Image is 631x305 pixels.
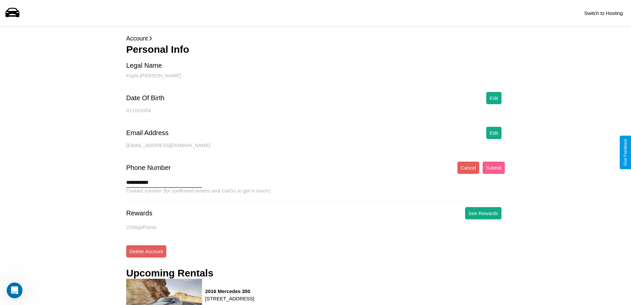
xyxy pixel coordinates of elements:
iframe: Intercom live chat [7,282,23,298]
button: Edit [486,127,501,139]
div: Phone Number [126,164,171,172]
div: Legal Name [126,62,162,69]
h3: 2016 Mercedes 350 [205,288,254,294]
p: 2258 goPoints [126,223,505,232]
div: [EMAIL_ADDRESS][DOMAIN_NAME] [126,142,505,155]
div: 011/3/1954 [126,108,505,120]
button: Delete Account [126,245,166,258]
p: [STREET_ADDRESS] [205,294,254,303]
button: Edit [486,92,501,104]
div: Email Address [126,129,169,137]
div: Contact number (for confirmed renters and CarGo to get in touch). [126,188,505,200]
button: Switch to Hosting [581,7,626,19]
h3: Personal Info [126,44,505,55]
div: Give Feedback [623,139,628,166]
button: Cancel [457,162,480,174]
div: Kayla [PERSON_NAME] [126,73,505,85]
div: Date Of Birth [126,94,165,102]
p: Account [126,33,505,44]
div: Rewards [126,209,152,217]
button: See Rewards [465,207,501,219]
h3: Upcoming Rentals [126,267,213,279]
button: Submit [483,162,505,174]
